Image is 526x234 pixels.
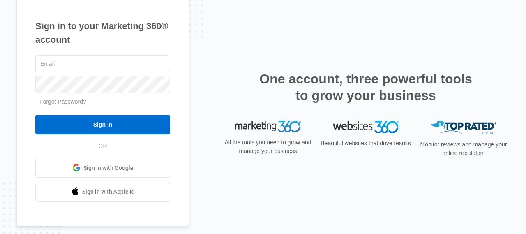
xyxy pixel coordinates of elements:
[82,188,135,196] span: Sign in with Apple Id
[35,19,170,46] h1: Sign in to your Marketing 360® account
[35,55,170,72] input: Email
[235,121,301,132] img: Marketing 360
[39,98,86,105] a: Forgot Password?
[431,121,496,134] img: Top Rated Local
[333,121,399,133] img: Websites 360
[320,139,412,148] p: Beautiful websites that drive results
[35,115,170,134] input: Sign In
[93,142,113,151] span: OR
[257,71,475,104] h2: One account, three powerful tools to grow your business
[418,140,510,158] p: Monitor reviews and manage your online reputation
[222,138,314,155] p: All the tools you need to grow and manage your business
[35,158,170,178] a: Sign in with Google
[83,164,134,172] span: Sign in with Google
[35,182,170,202] a: Sign in with Apple Id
